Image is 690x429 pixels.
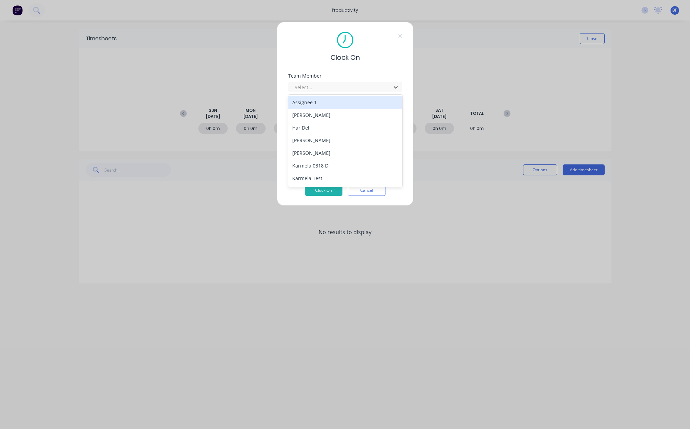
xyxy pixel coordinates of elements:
[305,185,342,196] button: Clock On
[330,52,360,63] span: Clock On
[288,147,402,159] div: [PERSON_NAME]
[288,172,402,185] div: Karmela Test
[288,134,402,147] div: [PERSON_NAME]
[288,159,402,172] div: Karmela 0318 D
[288,73,402,78] div: Team Member
[288,96,402,109] div: Assignee 1
[288,121,402,134] div: Har Del
[348,185,385,196] button: Cancel
[288,185,402,197] div: New Team
[288,109,402,121] div: [PERSON_NAME]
